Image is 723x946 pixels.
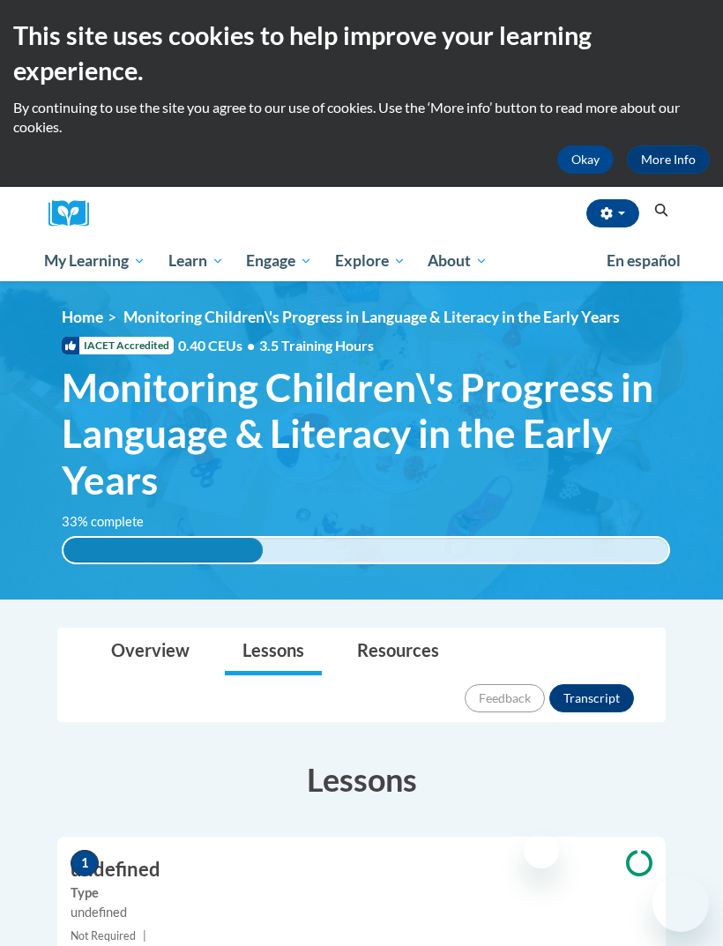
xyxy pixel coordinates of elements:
p: By continuing to use the site you agree to our use of cookies. Use the ‘More info’ button to read... [13,98,710,137]
a: Learn [157,241,235,281]
label: Type [71,883,652,903]
div: Main menu [31,241,692,281]
span: Engage [246,250,312,272]
span: • [247,337,255,354]
button: Transcript [549,684,634,712]
a: Overview [93,629,207,675]
span: Not Required [71,929,136,942]
h2: This site uses cookies to help improve your learning experience. [13,18,710,89]
a: More Info [627,145,710,174]
div: 33% complete [63,538,263,562]
a: Home [62,308,103,326]
label: 33% complete [62,512,163,532]
a: Resources [339,629,457,675]
a: My Learning [33,241,157,281]
a: Engage [235,241,324,281]
h3: Lessons [57,757,666,801]
button: Account Settings [586,199,639,227]
iframe: Button to launch messaging window [652,875,709,932]
span: Learn [168,250,224,272]
img: Logo brand [48,200,101,227]
span: En español [607,251,681,270]
a: Explore [324,241,417,281]
span: About [428,250,488,272]
button: Okay [557,145,614,174]
span: | [143,929,146,942]
div: undefined [71,903,652,922]
a: Cox Campus [48,200,101,227]
span: My Learning [44,250,145,272]
iframe: Close message [524,833,559,868]
span: 1 [71,850,99,876]
button: Search [648,200,675,221]
a: About [417,241,500,281]
a: En español [595,242,692,279]
h3: undefined [57,856,666,883]
span: Monitoring Children\'s Progress in Language & Literacy in the Early Years [123,308,620,326]
span: Monitoring Children\'s Progress in Language & Literacy in the Early Years [62,364,670,503]
span: IACET Accredited [62,337,174,354]
button: Feedback [465,684,545,712]
span: Explore [335,250,406,272]
span: 0.40 CEUs [178,336,259,355]
a: Lessons [225,629,322,675]
span: 3.5 Training Hours [259,337,374,354]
